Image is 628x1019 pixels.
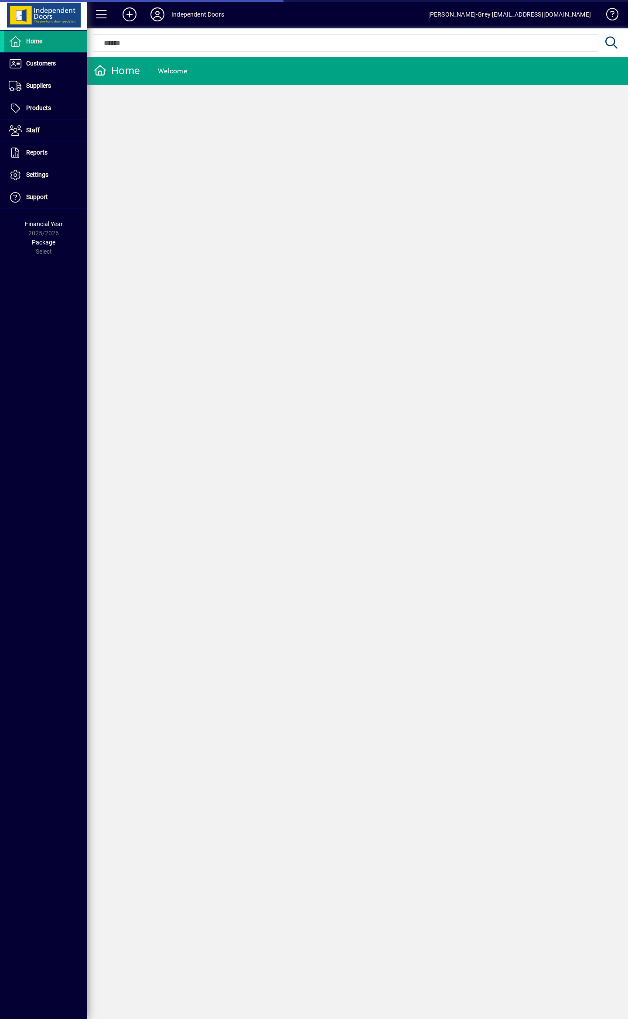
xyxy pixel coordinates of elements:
[25,220,63,227] span: Financial Year
[428,7,591,21] div: [PERSON_NAME]-Grey [EMAIL_ADDRESS][DOMAIN_NAME]
[4,142,87,164] a: Reports
[26,104,51,111] span: Products
[171,7,224,21] div: Independent Doors
[4,97,87,119] a: Products
[26,127,40,134] span: Staff
[4,164,87,186] a: Settings
[26,60,56,67] span: Customers
[26,38,42,45] span: Home
[94,64,140,78] div: Home
[26,149,48,156] span: Reports
[143,7,171,22] button: Profile
[4,186,87,208] a: Support
[4,120,87,141] a: Staff
[26,171,48,178] span: Settings
[116,7,143,22] button: Add
[600,2,617,30] a: Knowledge Base
[26,193,48,200] span: Support
[158,64,187,78] div: Welcome
[32,239,55,246] span: Package
[4,53,87,75] a: Customers
[4,75,87,97] a: Suppliers
[26,82,51,89] span: Suppliers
